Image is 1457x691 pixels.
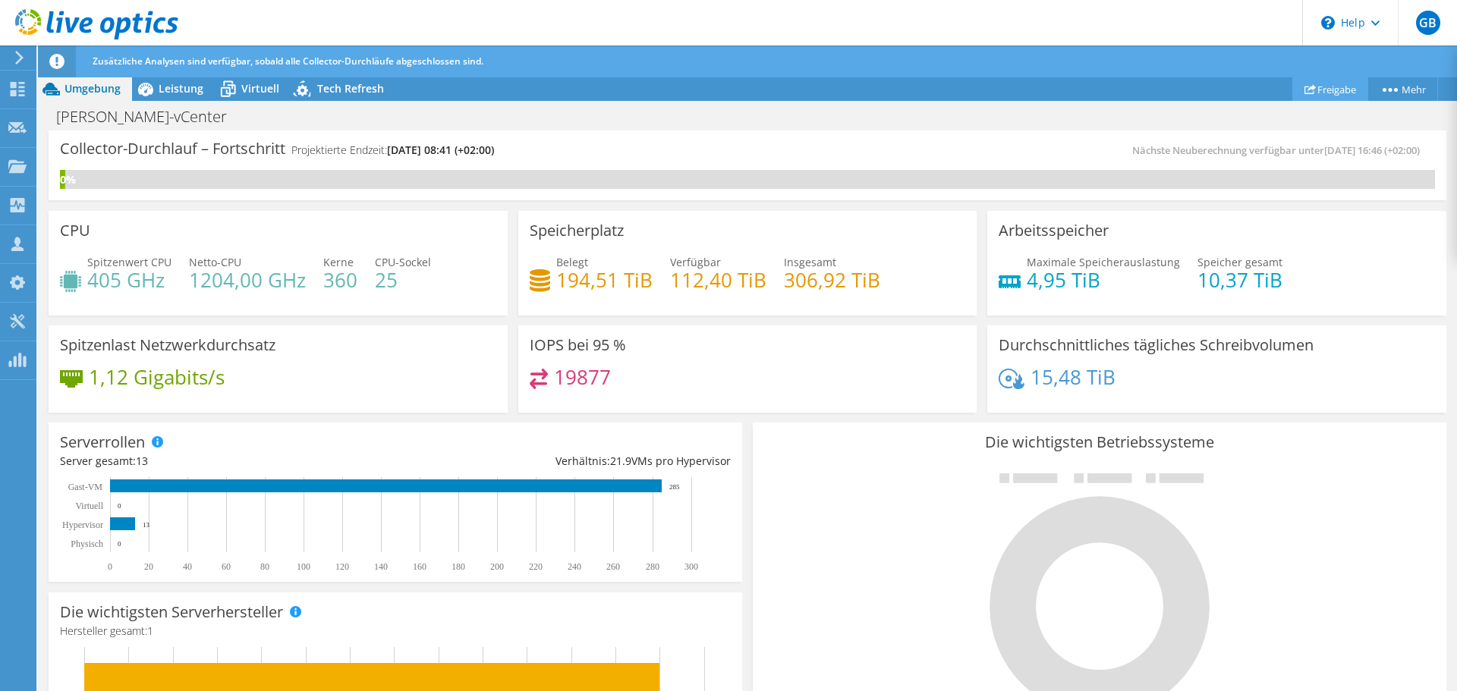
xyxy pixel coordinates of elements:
[159,81,203,96] span: Leistung
[75,501,103,511] text: Virtuell
[260,561,269,572] text: 80
[87,255,172,269] span: Spitzenwert CPU
[1324,143,1420,157] span: [DATE] 16:46 (+02:00)
[183,561,192,572] text: 40
[62,520,103,530] text: Hypervisor
[71,539,103,549] text: Physisch
[60,604,283,620] h3: Die wichtigsten Serverhersteller
[1027,255,1180,269] span: Maximale Speicherauslastung
[670,255,721,269] span: Verfügbar
[241,81,279,96] span: Virtuell
[136,454,148,468] span: 13
[323,272,357,288] h4: 360
[118,502,121,510] text: 0
[1321,16,1335,30] svg: \n
[530,337,626,353] h3: IOPS bei 95 %
[60,337,275,353] h3: Spitzenlast Netzwerkdurchsatz
[413,561,426,572] text: 160
[118,540,121,548] text: 0
[764,434,1435,451] h3: Die wichtigsten Betriebssysteme
[784,255,836,269] span: Insgesamt
[610,454,631,468] span: 21.9
[646,561,659,572] text: 280
[374,561,388,572] text: 140
[1197,255,1282,269] span: Speicher gesamt
[323,255,354,269] span: Kerne
[999,337,1314,353] h3: Durchschnittliches tägliches Schreibvolumen
[556,272,653,288] h4: 194,51 TiB
[291,142,494,159] h4: Projektierte Endzeit:
[375,272,431,288] h4: 25
[1132,143,1427,157] span: Nächste Neuberechnung verfügbar unter
[784,272,880,288] h4: 306,92 TiB
[335,561,349,572] text: 120
[297,561,310,572] text: 100
[93,55,483,68] span: Zusätzliche Analysen sind verfügbar, sobald alle Collector-Durchläufe abgeschlossen sind.
[568,561,581,572] text: 240
[317,81,384,96] span: Tech Refresh
[529,561,543,572] text: 220
[147,623,153,638] span: 1
[1031,369,1116,385] h4: 15,48 TiB
[222,561,231,572] text: 60
[375,255,431,269] span: CPU-Sockel
[1416,11,1440,35] span: GB
[60,171,65,188] div: 0%
[452,561,465,572] text: 180
[669,483,680,491] text: 285
[554,369,611,385] h4: 19877
[1292,77,1368,101] a: Freigabe
[60,222,90,239] h3: CPU
[144,561,153,572] text: 20
[387,143,494,157] span: [DATE] 08:41 (+02:00)
[108,561,112,572] text: 0
[49,108,250,125] h1: [PERSON_NAME]-vCenter
[189,272,306,288] h4: 1204,00 GHz
[684,561,698,572] text: 300
[670,272,766,288] h4: 112,40 TiB
[60,434,145,451] h3: Serverrollen
[606,561,620,572] text: 260
[1367,77,1438,101] a: Mehr
[1027,272,1180,288] h4: 4,95 TiB
[87,272,172,288] h4: 405 GHz
[68,482,103,492] text: Gast-VM
[60,453,395,470] div: Server gesamt:
[999,222,1109,239] h3: Arbeitsspeicher
[65,81,121,96] span: Umgebung
[490,561,504,572] text: 200
[1197,272,1282,288] h4: 10,37 TiB
[143,521,150,529] text: 13
[189,255,241,269] span: Netto-CPU
[395,453,731,470] div: Verhältnis: VMs pro Hypervisor
[556,255,588,269] span: Belegt
[60,623,731,639] h4: Hersteller gesamt:
[89,369,225,385] h4: 1,12 Gigabits/s
[530,222,624,239] h3: Speicherplatz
